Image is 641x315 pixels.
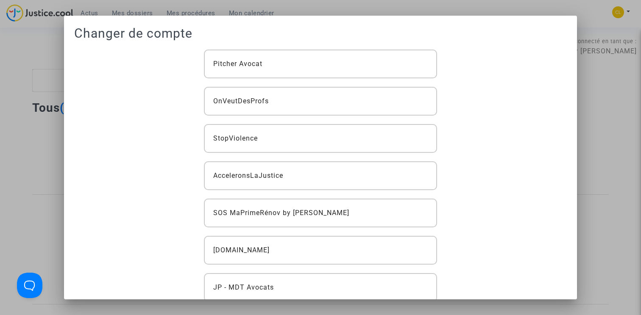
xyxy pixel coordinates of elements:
span: SOS MaPrimeRénov by [PERSON_NAME] [213,208,349,218]
span: JP - MDT Avocats [213,282,274,293]
iframe: Help Scout Beacon - Open [17,273,42,298]
span: [DOMAIN_NAME] [213,245,270,255]
span: Pitcher Avocat [213,59,262,69]
h1: Changer de compte [74,26,567,41]
span: AcceleronsLaJustice [213,171,283,181]
span: OnVeutDesProfs [213,96,269,106]
span: StopViolence [213,133,258,144]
